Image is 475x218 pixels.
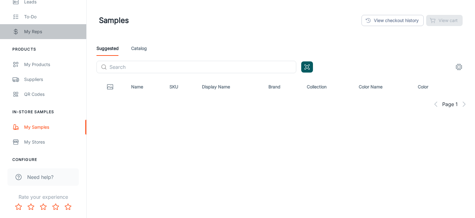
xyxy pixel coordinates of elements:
div: Suppliers [24,76,80,83]
th: Name [126,78,165,96]
th: Collection [302,78,354,96]
div: My Reps [24,28,80,35]
div: QR Codes [24,91,80,98]
div: My Samples [24,124,80,131]
div: My Products [24,61,80,68]
h1: Samples [99,15,129,26]
button: settings [453,61,465,73]
a: Catalog [131,41,147,56]
span: Page 1 [442,100,458,108]
div: My Stores [24,139,80,145]
a: Suggested [96,41,119,56]
th: Display Name [197,78,263,96]
a: View checkout history [362,15,424,26]
div: To-do [24,13,80,20]
th: Brand [263,78,302,96]
button: Open QR code scanner [301,61,313,73]
svg: Thumbnail [106,83,114,91]
input: Search [109,61,296,73]
th: Color [413,78,448,96]
th: SKU [165,78,197,96]
th: Color Name [354,78,413,96]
